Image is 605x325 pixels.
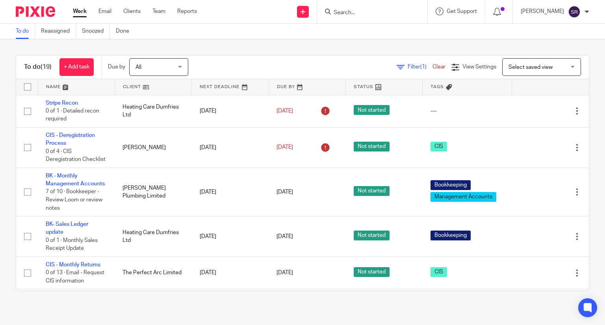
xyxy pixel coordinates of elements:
span: Get Support [447,9,477,14]
span: Select saved view [508,65,553,70]
td: [DATE] [192,257,269,289]
a: Work [73,7,87,15]
span: Not started [354,105,390,115]
a: CIS - Deregistration Process [46,133,95,146]
span: Not started [354,142,390,151]
a: Reassigned [41,24,76,39]
span: 0 of 4 · CIS Deregistration Checklist [46,149,106,162]
span: All [135,65,141,70]
span: 0 of 1 · Monthly Sales Receipt Update [46,238,98,251]
p: Due by [108,63,125,71]
span: Bookkeeping [431,231,471,240]
td: [DATE] [192,216,269,257]
span: Filter [408,64,432,70]
a: Done [116,24,135,39]
span: [DATE] [277,189,293,195]
a: Stripe Recon [46,100,78,106]
a: BK- Sales Ledger update [46,222,88,235]
span: [DATE] [277,145,293,150]
td: [PERSON_NAME] [115,127,191,168]
td: The Perfect Arc Limited [115,257,191,289]
span: Tags [431,85,444,89]
span: Management Accounts [431,192,496,202]
a: Snoozed [82,24,110,39]
a: Reports [177,7,197,15]
span: 0 of 13 · Email - Request CIS information [46,270,104,284]
a: Clear [432,64,445,70]
h1: To do [24,63,52,71]
span: [DATE] [277,270,293,276]
td: [DATE] [192,127,269,168]
img: Pixie [16,6,55,17]
span: 7 of 10 · Bookkeeper - Review Loom or review notes [46,189,102,211]
p: [PERSON_NAME] [521,7,564,15]
td: Heating Care Dumfries Ltd [115,216,191,257]
a: BK - Monthly Management Accounts [46,173,105,187]
span: CIS [431,142,447,151]
a: Email [98,7,111,15]
td: [DATE] [192,95,269,127]
input: Search [333,9,404,17]
span: (19) [41,64,52,70]
span: Not started [354,186,390,196]
span: 0 of 1 · Detailed recon required [46,108,99,122]
a: + Add task [59,58,94,76]
td: Heating Care Dumfries Ltd [115,95,191,127]
span: [DATE] [277,108,293,114]
span: [DATE] [277,234,293,239]
a: CIS - Monthly Returns [46,262,100,268]
img: svg%3E [568,6,581,18]
a: Clients [123,7,141,15]
div: --- [431,107,504,115]
a: Team [152,7,165,15]
td: [DATE] [192,168,269,216]
span: CIS [431,267,447,277]
a: To do [16,24,35,39]
span: Not started [354,231,390,240]
span: View Settings [462,64,496,70]
td: [PERSON_NAME] Plumbing Limited [115,168,191,216]
span: (1) [420,64,427,70]
span: Bookkeeping [431,180,471,190]
span: Not started [354,267,390,277]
